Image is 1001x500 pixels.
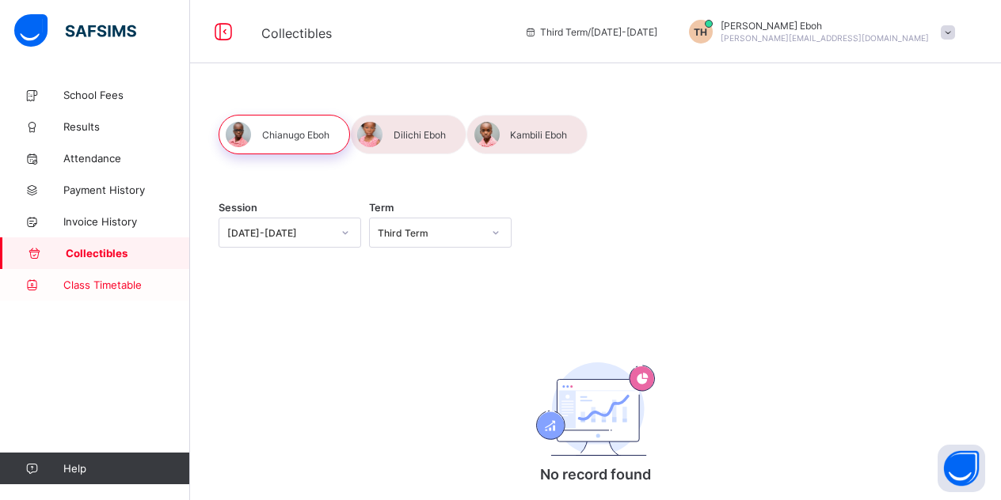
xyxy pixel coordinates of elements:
[14,14,136,47] img: safsims
[261,25,332,41] span: Collectibles
[63,120,190,133] span: Results
[63,278,190,291] span: Class Timetable
[673,20,963,44] div: ThomasEboh
[63,89,190,101] span: School Fees
[227,227,332,239] div: [DATE]-[DATE]
[63,184,190,196] span: Payment History
[536,362,655,455] img: academics.830fd61bc8807c8ddf7a6434d507d981.svg
[66,247,190,259] span: Collectibles
[721,20,929,32] span: [PERSON_NAME] Eboh
[694,26,707,38] span: TH
[63,215,190,228] span: Invoice History
[63,152,190,165] span: Attendance
[63,462,189,475] span: Help
[524,26,657,38] span: session/term information
[721,33,929,43] span: [PERSON_NAME][EMAIL_ADDRESS][DOMAIN_NAME]
[369,202,394,214] span: Term
[219,202,257,214] span: Session
[437,466,754,483] p: No record found
[938,445,985,492] button: Open asap
[378,227,482,239] div: Third Term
